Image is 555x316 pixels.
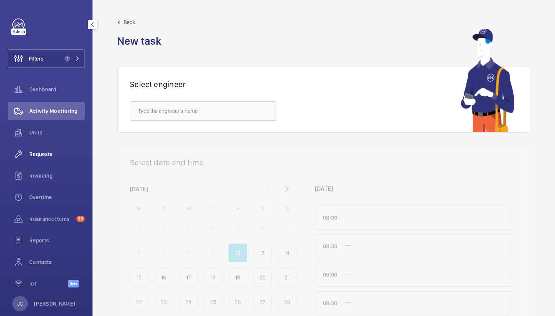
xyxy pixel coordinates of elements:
h1: Select engineer [130,79,186,89]
h1: New task [117,34,166,48]
span: 28 [76,216,85,222]
span: Dashboard [29,86,85,93]
span: Beta [68,280,79,287]
span: IoT [29,280,68,287]
p: [PERSON_NAME] [34,300,76,308]
input: Type the engineer's name [130,101,276,121]
span: Units [29,129,85,136]
img: mechanic using app [461,29,515,132]
span: Contacts [29,258,85,266]
span: Back [124,18,135,26]
button: Filters1 [8,49,85,68]
span: Activity Monitoring [29,107,85,115]
span: Overtime [29,193,85,201]
span: Reports [29,237,85,244]
span: Invoicing [29,172,85,180]
span: Requests [29,150,85,158]
span: Insurance items [29,215,73,223]
span: Filters [29,55,44,62]
span: 1 [64,55,71,62]
p: JC [17,300,23,308]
